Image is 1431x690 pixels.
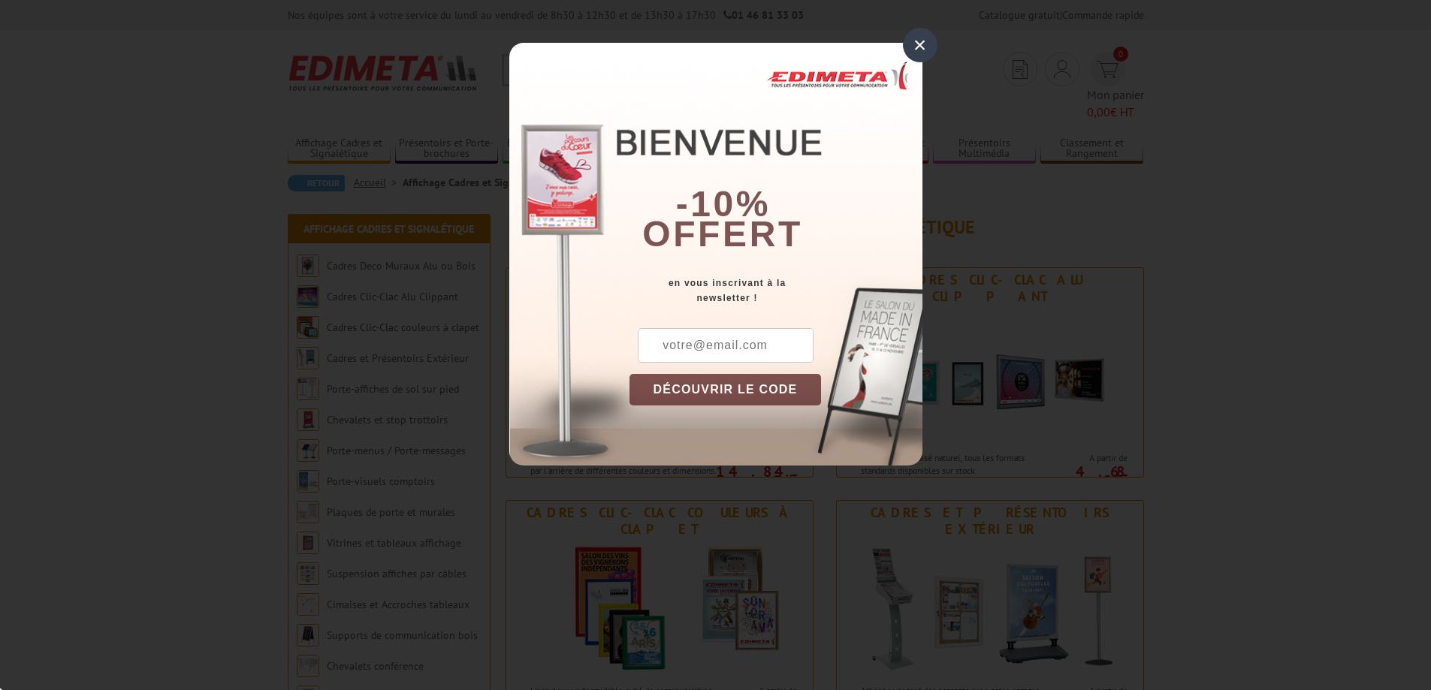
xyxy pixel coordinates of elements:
[629,374,822,405] button: DÉCOUVRIR LE CODE
[638,328,814,363] input: votre@email.com
[642,214,803,254] font: offert
[903,28,937,62] div: ×
[629,276,922,306] div: en vous inscrivant à la newsletter !
[676,184,771,224] b: -10%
